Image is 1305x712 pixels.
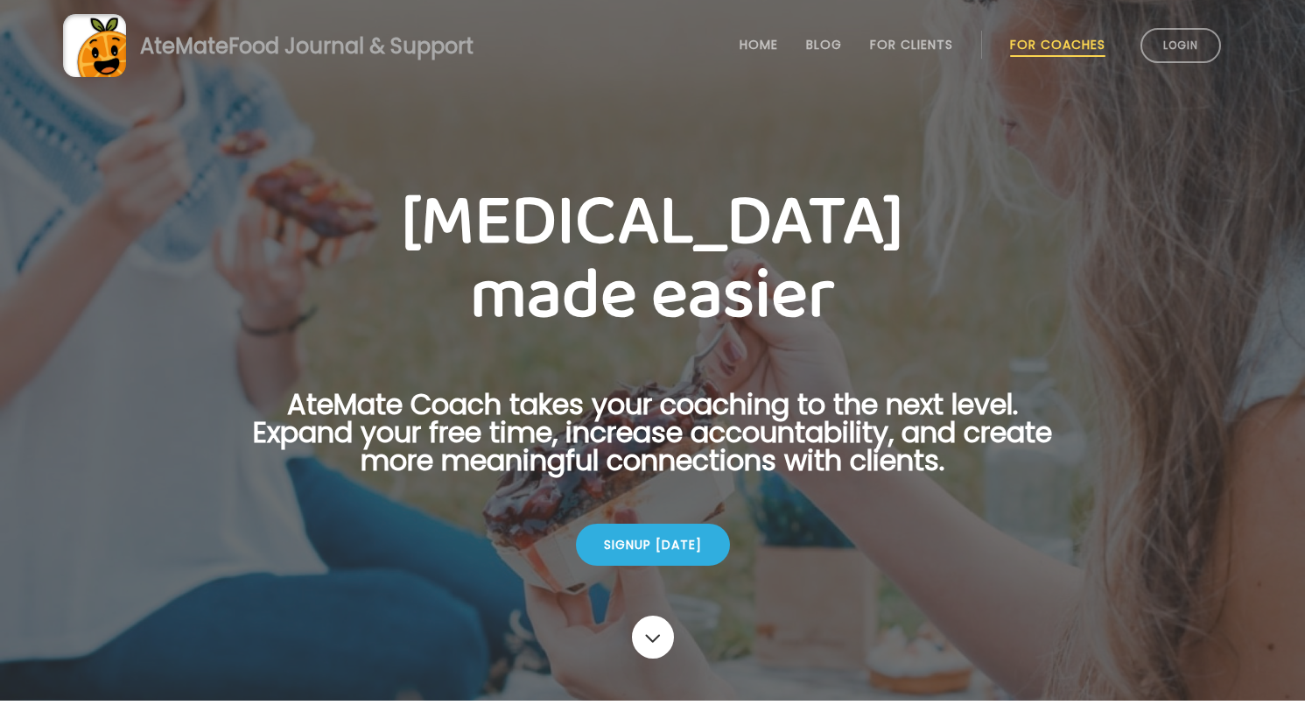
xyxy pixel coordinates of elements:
[806,38,842,52] a: Blog
[226,186,1080,333] h1: [MEDICAL_DATA] made easier
[126,31,474,61] div: AteMate
[870,38,953,52] a: For Clients
[1010,38,1105,52] a: For Coaches
[226,391,1080,496] p: AteMate Coach takes your coaching to the next level. Expand your free time, increase accountabili...
[576,524,730,566] div: Signup [DATE]
[63,14,1242,77] a: AteMateFood Journal & Support
[740,38,778,52] a: Home
[228,32,474,60] span: Food Journal & Support
[1140,28,1221,63] a: Login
